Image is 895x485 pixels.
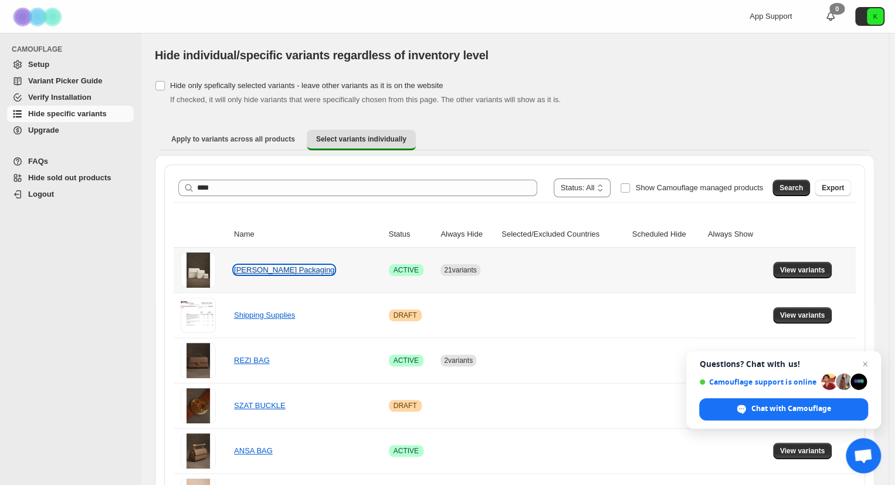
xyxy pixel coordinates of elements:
a: [PERSON_NAME] Packaging [234,265,334,274]
div: Open chat [846,438,881,473]
span: CAMOUFLAGE [12,45,135,54]
th: Always Show [704,221,769,248]
span: If checked, it will only hide variants that were specifically chosen from this page. The other va... [170,95,561,104]
button: View variants [773,307,832,324]
span: Logout [28,190,54,198]
button: Select variants individually [307,130,416,150]
button: Apply to variants across all products [162,130,304,149]
span: Export [822,183,844,193]
div: Chat with Camouflage [699,398,868,420]
span: 21 variants [444,266,476,274]
span: Apply to variants across all products [171,134,295,144]
span: FAQs [28,157,48,166]
span: Variant Picker Guide [28,76,102,85]
span: Hide sold out products [28,173,111,182]
span: 2 variants [444,356,473,365]
span: App Support [750,12,792,21]
span: Questions? Chat with us! [699,359,868,369]
span: ACTIVE [394,265,419,275]
span: View variants [780,265,825,275]
span: Camouflage support is online [699,378,817,386]
text: K [873,13,877,20]
a: Upgrade [7,122,134,139]
a: Hide specific variants [7,106,134,122]
a: 0 [825,11,836,22]
a: REZI BAG [234,356,270,365]
th: Name [230,221,385,248]
button: Export [815,180,851,196]
button: Avatar with initials K [855,7,884,26]
button: View variants [773,262,832,278]
img: Camouflage [9,1,68,33]
a: Setup [7,56,134,73]
a: SZAT BUCKLE [234,401,286,410]
span: Search [779,183,803,193]
span: Hide individual/specific variants regardless of inventory level [155,49,489,62]
span: Avatar with initials K [867,8,883,25]
span: ACTIVE [394,356,419,365]
a: Verify Installation [7,89,134,106]
span: ACTIVE [394,446,419,456]
span: DRAFT [394,311,417,320]
th: Scheduled Hide [629,221,704,248]
span: View variants [780,446,825,456]
span: Close chat [858,357,872,371]
span: View variants [780,311,825,320]
span: Chat with Camouflage [751,403,831,414]
th: Always Hide [437,221,498,248]
th: Status [385,221,438,248]
span: Upgrade [28,126,59,134]
span: Select variants individually [316,134,406,144]
span: Setup [28,60,49,69]
span: Show Camouflage managed products [635,183,763,192]
a: Shipping Supplies [234,311,295,319]
span: Hide only spefically selected variants - leave other variants as it is on the website [170,81,443,90]
div: 0 [829,3,845,15]
a: ANSA BAG [234,446,273,455]
span: Hide specific variants [28,109,107,118]
th: Selected/Excluded Countries [498,221,628,248]
a: FAQs [7,153,134,170]
a: Hide sold out products [7,170,134,186]
span: Verify Installation [28,93,91,102]
a: Logout [7,186,134,203]
span: DRAFT [394,401,417,410]
a: Variant Picker Guide [7,73,134,89]
button: Search [772,180,810,196]
button: View variants [773,443,832,459]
